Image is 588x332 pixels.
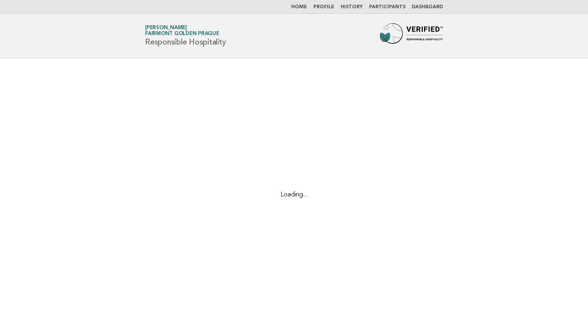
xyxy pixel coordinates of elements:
[269,191,319,199] div: Loading...
[313,5,334,9] a: Profile
[145,25,219,36] a: [PERSON_NAME]Fairmont Golden Prague
[145,26,226,46] h1: Responsible Hospitality
[412,5,443,9] a: Dashboard
[341,5,363,9] a: History
[369,5,405,9] a: Participants
[145,32,219,37] span: Fairmont Golden Prague
[380,23,443,48] img: Forbes Travel Guide
[291,5,307,9] a: Home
